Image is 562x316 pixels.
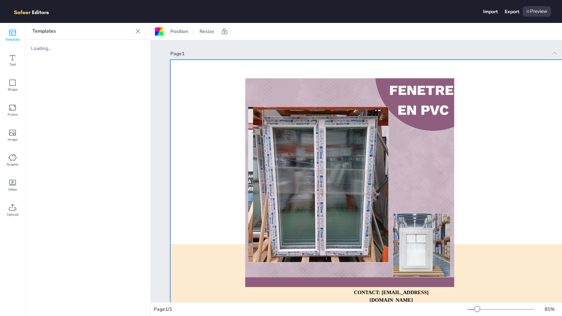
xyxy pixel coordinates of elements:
span: Graphic [7,162,19,167]
span: Frame [8,112,18,117]
span: Template [5,37,20,42]
span: Position [169,28,189,35]
div: Page 1 / 1 [154,306,467,313]
div: Import [483,8,498,15]
div: Export [505,8,519,15]
strong: CONTACT: [EMAIL_ADDRESS][DOMAIN_NAME] [354,290,429,303]
span: Resize [198,28,215,35]
div: Page 1 [170,50,547,57]
span: Upload [7,212,18,217]
div: 81 % [541,306,558,313]
span: Video [8,187,17,192]
img: logo.png [11,6,59,17]
span: Text [9,62,16,67]
span: Shape [8,87,17,92]
span: Image [8,137,17,142]
div: Loading... [31,45,87,52]
div: Preview [523,6,551,17]
p: Templates [32,23,132,40]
